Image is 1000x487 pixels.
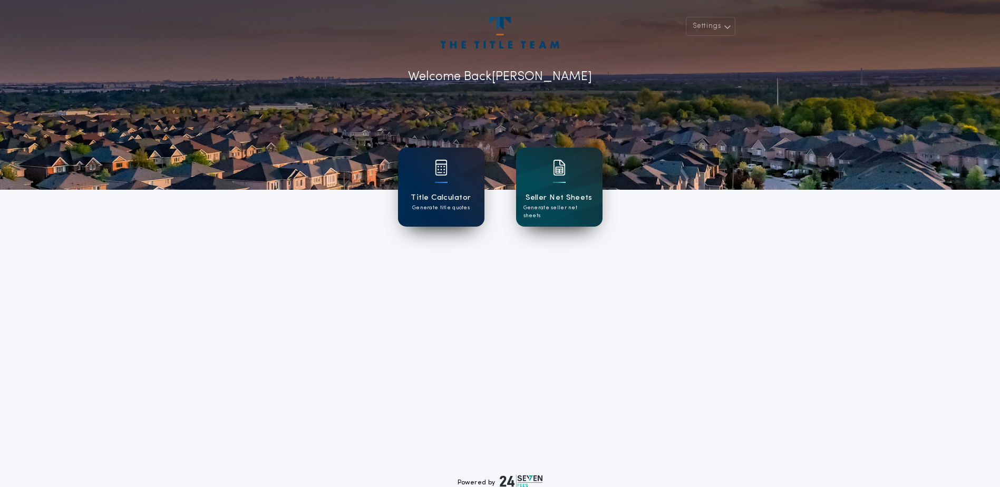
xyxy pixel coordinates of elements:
[411,192,471,204] h1: Title Calculator
[523,204,595,220] p: Generate seller net sheets
[398,148,484,227] a: card iconTitle CalculatorGenerate title quotes
[553,160,566,176] img: card icon
[526,192,593,204] h1: Seller Net Sheets
[412,204,470,212] p: Generate title quotes
[441,17,559,48] img: account-logo
[686,17,735,36] button: Settings
[408,67,592,86] p: Welcome Back [PERSON_NAME]
[516,148,603,227] a: card iconSeller Net SheetsGenerate seller net sheets
[435,160,448,176] img: card icon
